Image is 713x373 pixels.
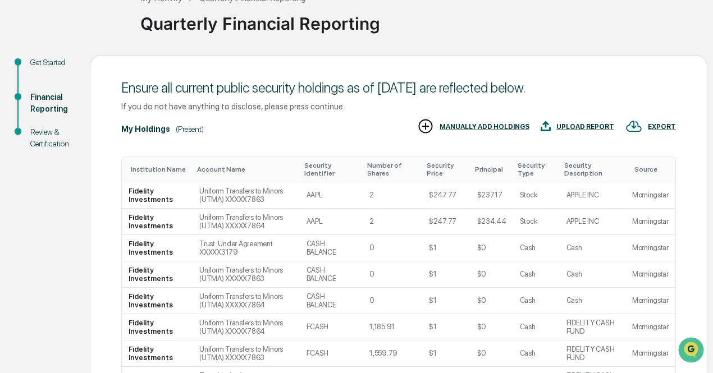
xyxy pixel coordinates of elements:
td: Morningstar [625,314,675,340]
div: MANUALLY ADD HOLDINGS [440,123,529,131]
td: Stock [513,209,560,235]
td: Morningstar [625,182,675,209]
td: Cash [513,288,560,314]
td: Cash [513,261,560,288]
td: Uniform Transfers to Minors (UTMA) XXXXX7863 [193,340,299,367]
td: Uniform Transfers to Minors (UTMA) XXXXX7864 [193,288,299,314]
div: 🗄️ [81,142,90,151]
td: Cash [513,340,560,367]
td: $234.44 [470,209,513,235]
div: Toggle SortBy [304,162,359,177]
img: 1746055101610-c473b297-6a78-478c-a979-82029cc54cd1 [11,85,31,105]
div: Start new chat [38,85,184,96]
td: AAPL [300,209,363,235]
td: $1 [422,314,470,340]
div: Review & Certification [30,126,72,150]
span: Preclearance [22,141,72,152]
div: Toggle SortBy [197,165,295,173]
td: $0 [470,340,513,367]
td: Morningstar [625,261,675,288]
td: $0 [470,261,513,288]
div: Toggle SortBy [518,162,555,177]
div: Toggle SortBy [427,162,466,177]
td: 1,559.79 [363,340,422,367]
td: Cash [560,235,625,261]
td: Fidelity Investments [122,288,193,314]
td: $1 [422,288,470,314]
a: 🗄️Attestations [77,136,144,156]
td: FCASH [300,314,363,340]
div: Financial Reporting [30,91,72,115]
td: Fidelity Investments [122,235,193,261]
img: EXPORT [625,118,642,135]
td: $247.77 [422,209,470,235]
td: $0 [470,235,513,261]
a: Powered byPylon [79,189,136,198]
div: 🔎 [11,163,20,172]
td: FCASH [300,340,363,367]
td: 2 [363,209,422,235]
td: Uniform Transfers to Minors (UTMA) XXXXX7863 [193,261,299,288]
td: Uniform Transfers to Minors (UTMA) XXXXX7864 [193,314,299,340]
td: Cash [560,288,625,314]
td: APPLE INC [560,209,625,235]
div: Toggle SortBy [564,162,621,177]
span: Pylon [112,190,136,198]
td: Cash [513,235,560,261]
td: 2 [363,182,422,209]
td: $237.17 [470,182,513,209]
td: $0 [470,314,513,340]
td: AAPL [300,182,363,209]
div: Toggle SortBy [634,165,671,173]
td: Fidelity Investments [122,209,193,235]
div: 🖐️ [11,142,20,151]
span: Data Lookup [22,162,71,173]
span: Attestations [93,141,139,152]
td: Stock [513,182,560,209]
td: Morningstar [625,235,675,261]
a: 🔎Data Lookup [7,158,75,178]
div: We're available if you need us! [38,96,142,105]
div: (Present) [176,125,204,133]
td: 0 [363,261,422,288]
td: Fidelity Investments [122,261,193,288]
p: How can we help? [11,23,204,41]
td: Fidelity Investments [122,182,193,209]
iframe: Open customer support [677,336,707,366]
div: If you do not have anything to disclose, please press continue. [121,102,676,111]
td: 0 [363,235,422,261]
a: 🖐️Preclearance [7,136,77,156]
td: Morningstar [625,340,675,367]
div: Ensure all current public security holdings as of [DATE] are reflected below. [121,80,676,96]
td: Cash [513,314,560,340]
td: $247.77 [422,182,470,209]
td: CASH BALANCE [300,235,363,261]
td: $1 [422,261,470,288]
td: FIDELITY CASH FUND [560,314,625,340]
td: Uniform Transfers to Minors (UTMA) XXXXX7864 [193,209,299,235]
td: Fidelity Investments [122,340,193,367]
div: Quarterly Financial Reporting [140,4,707,34]
div: EXPORT [648,123,676,131]
div: My Holdings [121,125,170,133]
td: Morningstar [625,288,675,314]
img: UPLOAD REPORT [541,118,551,135]
td: Cash [560,261,625,288]
div: Get Started [30,57,72,68]
td: FIDELITY CASH FUND [560,340,625,367]
td: 0 [363,288,422,314]
div: UPLOAD REPORT [556,123,614,131]
td: Morningstar [625,209,675,235]
button: Start new chat [191,89,204,102]
td: Trust: Under Agreement XXXXX3179 [193,235,299,261]
td: CASH BALANCE [300,261,363,288]
td: 1,185.91 [363,314,422,340]
img: MANUALLY ADD HOLDINGS [417,118,434,135]
td: APPLE INC [560,182,625,209]
td: Fidelity Investments [122,314,193,340]
td: CASH BALANCE [300,288,363,314]
td: $0 [470,288,513,314]
div: Toggle SortBy [131,165,188,173]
